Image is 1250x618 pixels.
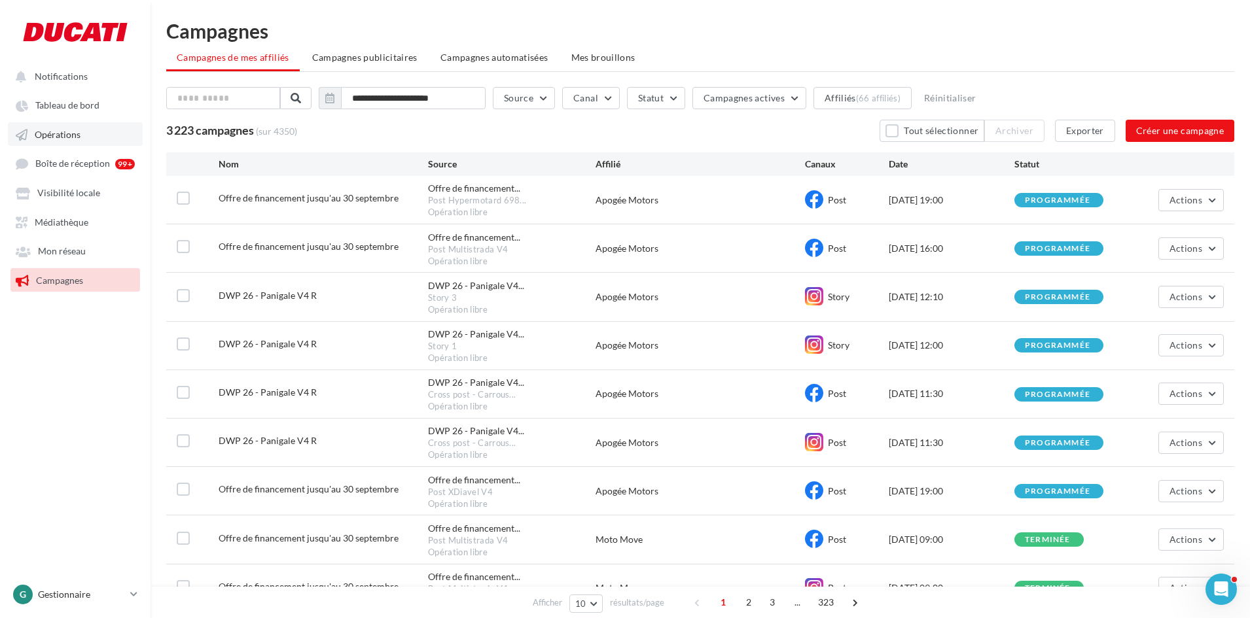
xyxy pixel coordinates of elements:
[1025,390,1090,399] div: programmée
[828,194,846,205] span: Post
[37,188,100,199] span: Visibilité locale
[1126,120,1234,142] button: Créer une campagne
[1025,439,1090,447] div: programmée
[596,158,805,171] div: Affilié
[1170,534,1202,545] span: Actions
[596,194,805,207] div: Apogée Motors
[889,158,1014,171] div: Date
[219,290,317,301] span: DWP 26 - Panigale V4 R
[8,268,143,292] a: Campagnes
[856,93,901,103] div: (66 affiliés)
[428,352,596,364] div: Opération libre
[1205,574,1237,605] iframe: Intercom live chat
[889,339,1014,352] div: [DATE] 12:00
[428,547,596,558] div: Opération libre
[35,100,99,111] span: Tableau de bord
[596,436,805,449] div: Apogée Motors
[1170,243,1202,254] span: Actions
[627,87,685,109] button: Statut
[219,241,399,252] span: Offre de financement jusqu'au 30 septembre
[1158,383,1224,405] button: Actions
[219,435,317,446] span: DWP 26 - Panigale V4 R
[219,532,399,543] span: Offre de financement jusqu'au 30 septembre
[889,290,1014,303] div: [DATE] 12:10
[38,588,125,601] p: Gestionnaire
[828,485,846,496] span: Post
[428,182,520,195] span: Offre de financement...
[428,244,596,256] div: Post Multistrada V4
[219,483,399,494] span: Offre de financement jusqu'au 30 septembre
[428,401,596,413] div: Opération libre
[1025,487,1090,496] div: programmée
[1170,339,1202,351] span: Actions
[36,275,83,286] span: Campagnes
[219,581,399,592] span: Offre de financement jusqu'au 30 septembre
[596,533,805,546] div: Moto Move
[1014,158,1140,171] div: Statut
[828,339,849,351] span: Story
[10,582,140,607] a: G Gestionnaire
[562,87,620,109] button: Canal
[219,338,317,349] span: DWP 26 - Panigale V4 R
[428,256,596,267] div: Opération libre
[596,242,805,255] div: Apogée Motors
[8,180,143,204] a: Visibilité locale
[38,246,86,257] span: Mon réseau
[428,279,524,292] span: DWP 26 - Panigale V4...
[1158,189,1224,211] button: Actions
[256,126,297,137] span: (sur 4350)
[984,120,1045,142] button: Archiver
[828,243,846,254] span: Post
[1158,528,1224,551] button: Actions
[692,87,806,109] button: Campagnes actives
[533,596,562,609] span: Afficher
[219,158,428,171] div: Nom
[1055,120,1115,142] button: Exporter
[880,120,984,142] button: Tout sélectionner
[1158,286,1224,308] button: Actions
[919,90,982,106] button: Réinitialiser
[493,87,555,109] button: Source
[889,485,1014,498] div: [DATE] 19:00
[428,389,516,401] span: Cross post - Carrous...
[1025,584,1071,592] div: terminée
[889,194,1014,207] div: [DATE] 19:00
[762,592,783,613] span: 3
[787,592,808,613] span: ...
[1158,432,1224,454] button: Actions
[889,436,1014,449] div: [DATE] 11:30
[1025,341,1090,350] div: programmée
[889,533,1014,546] div: [DATE] 09:00
[166,21,1234,41] h1: Campagnes
[596,581,805,594] div: Moto Move
[20,588,26,601] span: G
[8,93,143,116] a: Tableau de bord
[828,582,846,593] span: Post
[828,388,846,399] span: Post
[1158,480,1224,502] button: Actions
[8,210,143,233] a: Médiathèque
[828,534,846,545] span: Post
[1170,194,1202,205] span: Actions
[596,387,805,400] div: Apogée Motors
[428,473,520,487] span: Offre de financement...
[596,339,805,352] div: Apogée Motors
[8,151,143,175] a: Boîte de réception 99+
[428,231,520,244] span: Offre de financement...
[571,52,635,63] span: Mes brouillons
[1170,485,1202,496] span: Actions
[219,386,317,398] span: DWP 26 - Panigale V4 R
[428,522,520,535] span: Offre de financement...
[889,242,1014,255] div: [DATE] 16:00
[8,64,137,88] button: Notifications
[1158,334,1224,356] button: Actions
[428,583,596,595] div: Post Multistrada V4
[813,592,840,613] span: 323
[596,485,805,498] div: Apogée Motors
[428,376,524,389] span: DWP 26 - Panigale V4...
[889,581,1014,594] div: [DATE] 09:00
[713,592,734,613] span: 1
[704,92,785,103] span: Campagnes actives
[428,498,596,510] div: Opération libre
[828,437,846,448] span: Post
